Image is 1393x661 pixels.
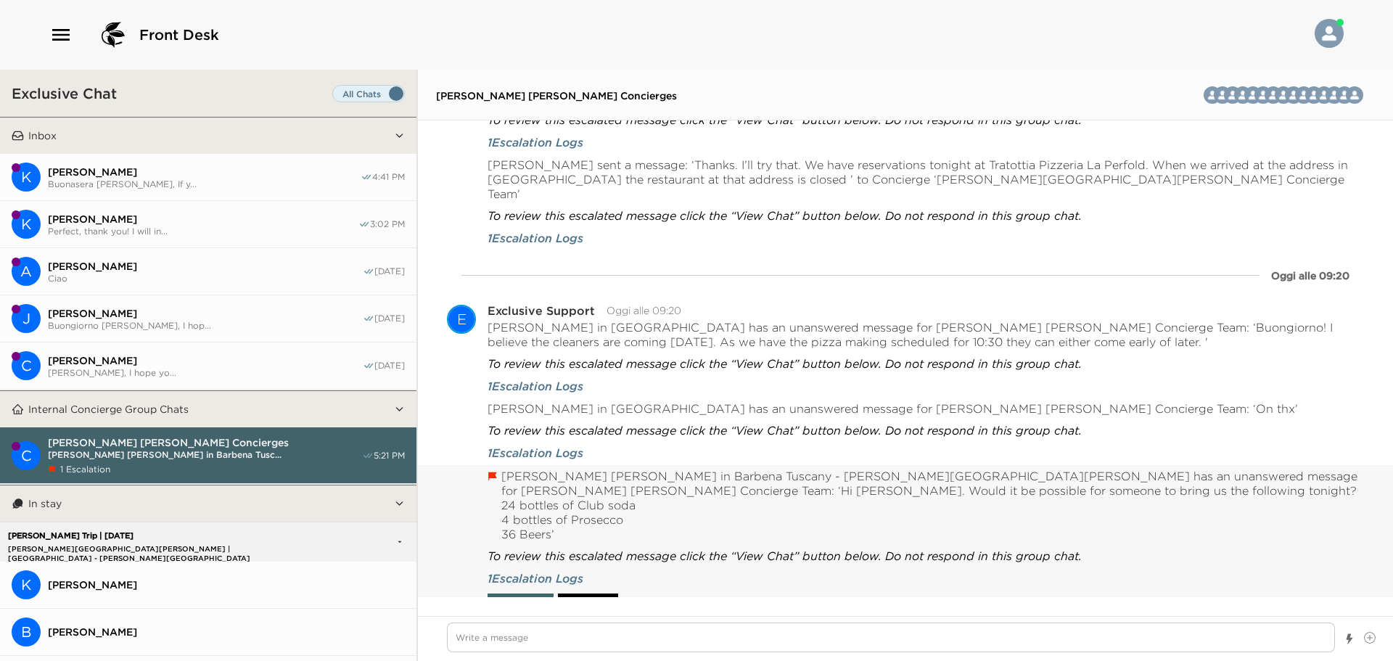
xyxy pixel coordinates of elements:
span: [PERSON_NAME] [48,625,405,639]
div: Andrew Bosomworth [12,257,41,286]
span: Front Desk [139,25,219,45]
div: Exclusive Support [488,305,595,316]
div: Casali di Casole Concierge Team [1346,86,1363,104]
div: Isabella Palombo [1254,86,1272,104]
span: [PERSON_NAME] [PERSON_NAME] Concierges [48,436,362,449]
span: Ciao [48,273,363,284]
p: [PERSON_NAME] in [GEOGRAPHIC_DATA] has an unanswered message for [PERSON_NAME] [PERSON_NAME] Conc... [488,401,1298,416]
img: B [1295,86,1312,104]
span: 4:41 PM [372,171,405,183]
button: 1Escalation Logs [488,570,583,586]
p: In stay [28,497,62,510]
span: To review this escalated message click the “View Chat” button below. Do not respond in this group... [488,208,1082,223]
p: [PERSON_NAME] in [GEOGRAPHIC_DATA] has an unanswered message for [PERSON_NAME] [PERSON_NAME] Conc... [488,320,1364,349]
div: A [12,257,41,286]
div: Simona Gentilezza [1285,86,1302,104]
span: Perfect, thank you! I will in... [48,226,358,237]
span: 1 Escalation Logs [488,134,583,150]
span: 3:02 PM [370,218,405,230]
span: 1 Escalation Logs [488,445,583,461]
div: Alessia Frosali [1265,86,1282,104]
div: Oggi alle 09:20 [1271,268,1349,283]
img: V [1224,86,1241,104]
button: View Chat [488,594,554,614]
span: Buongiorno [PERSON_NAME], I hop... [48,320,363,331]
div: Vesna Vick [1224,86,1241,104]
button: Resolved [558,594,618,614]
img: A [1204,86,1221,104]
button: 1Escalation Logs [488,378,583,394]
img: F [1275,86,1292,104]
div: Valeriia Iurkov's Concierge [1214,86,1231,104]
span: 1 Escalation Logs [488,230,583,246]
div: C [12,351,41,380]
p: Internal Concierge Group Chats [28,403,189,416]
textarea: Write a message [447,623,1335,652]
div: K [12,210,41,239]
h3: Exclusive Chat [12,84,117,102]
span: 5:21 PM [374,450,405,461]
span: [DATE] [374,360,405,371]
img: I [1254,86,1272,104]
p: [PERSON_NAME] [PERSON_NAME] in Barbena Tuscany - [PERSON_NAME][GEOGRAPHIC_DATA][PERSON_NAME] has ... [501,469,1364,498]
img: logo [96,17,131,52]
div: K [12,163,41,192]
span: [PERSON_NAME] [48,165,361,178]
p: Inbox [28,129,57,142]
span: [PERSON_NAME] [48,578,405,591]
span: 1 Escalation Logs [488,570,583,586]
img: D [1234,86,1252,104]
span: To review this escalated message click the “View Chat” button below. Do not respond in this group... [488,356,1082,371]
label: Set all destinations [332,85,405,102]
div: Casali di Casole Concierge Team [12,351,41,380]
div: Kip Wadsworth [12,163,41,192]
span: Buonasera [PERSON_NAME], If y... [48,178,361,189]
span: [DATE] [374,313,405,324]
span: [PERSON_NAME] [PERSON_NAME] Concierges [436,89,677,102]
img: C [1346,86,1363,104]
div: B [12,617,41,646]
button: Inbox [24,118,394,154]
button: In stay [24,485,394,522]
span: [PERSON_NAME] [48,213,358,226]
span: To review this escalated message click the “View Chat” button below. Do not respond in this group... [488,549,1082,563]
span: 1 Escalation [60,464,110,475]
img: User [1315,19,1344,48]
div: K [12,570,41,599]
div: Francesca Dogali [1275,86,1292,104]
button: 1Escalation Logs [488,230,583,246]
img: A [1265,86,1282,104]
time: 2025-10-01T07:20:25.639Z [607,304,681,317]
button: 1Escalation Logs [488,134,583,150]
button: Show templates [1344,626,1355,652]
div: Arianna Paluffi [1204,86,1221,104]
button: 1Escalation Logs [488,445,583,461]
div: Kevin Schmeits [12,570,41,599]
button: Internal Concierge Group Chats [24,391,394,427]
span: [PERSON_NAME] [48,260,363,273]
div: Kelley Anderson [12,210,41,239]
img: S [1285,86,1302,104]
div: John Spellman [12,304,41,333]
span: 1 Escalation Logs [488,378,583,394]
span: To review this escalated message click the “View Chat” button below. Do not respond in this group... [488,423,1082,438]
div: Gessica Fabbrucci [1244,86,1262,104]
span: [PERSON_NAME] [PERSON_NAME] in Barbena Tusc... [48,449,362,460]
div: Casali di Casole [12,441,41,470]
button: CCRCABSFAIGDVVA [1307,81,1375,110]
p: 24 bottles of Club soda 4 bottles of Prosecco 36 Beers’ [501,498,1364,541]
span: [DATE] [374,266,405,277]
div: Becky Schmeits [12,617,41,646]
div: Exclusive Support [447,305,476,334]
img: V [1214,86,1231,104]
div: Barbara Casini [1295,86,1312,104]
span: [PERSON_NAME], I hope yo... [48,367,363,378]
p: [PERSON_NAME] Trip | [DATE] [4,531,318,541]
span: [PERSON_NAME] [48,307,363,320]
div: E [448,305,474,334]
p: [PERSON_NAME] sent a message: ‘Thanks. I’ll try that. We have reservations tonight at Tratottia P... [488,157,1364,201]
div: C [12,441,41,470]
img: G [1244,86,1262,104]
div: Davide Poli [1234,86,1252,104]
div: J [12,304,41,333]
